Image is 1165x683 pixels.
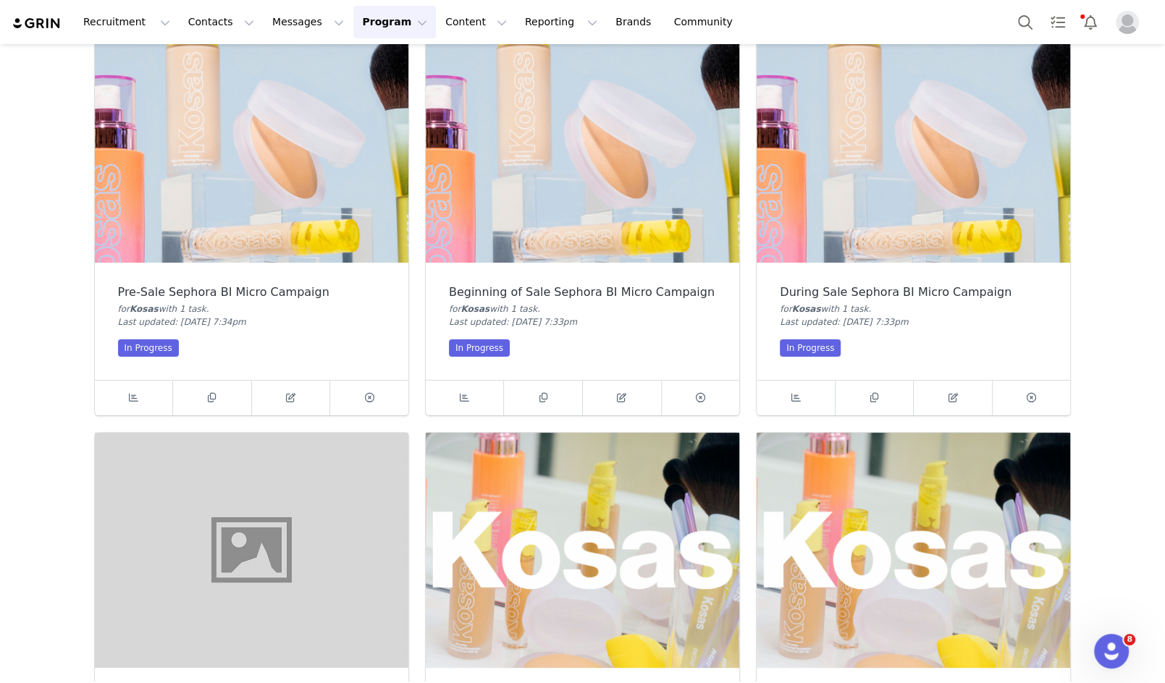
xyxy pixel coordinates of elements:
a: Community [665,6,748,38]
button: Notifications [1074,6,1106,38]
div: In Progress [780,339,841,357]
button: Search [1009,6,1041,38]
div: In Progress [118,339,179,357]
button: Program [353,6,436,38]
div: Last updated: [DATE] 7:33pm [780,315,1047,328]
span: Kosas [792,304,821,314]
img: STANDARD INTRO KIT [426,433,739,668]
button: Content [437,6,516,38]
button: Recruitment [75,6,179,38]
button: Profile [1107,11,1153,34]
div: for with 1 task . [118,302,385,315]
iframe: Intercom live chat [1094,634,1129,669]
div: Last updated: [DATE] 7:33pm [449,315,716,328]
button: Reporting [516,6,606,38]
img: TESTING PRODUCT SELECTION [95,433,408,668]
img: placeholder-profile.jpg [1116,11,1139,34]
div: Last updated: [DATE] 7:34pm [118,315,385,328]
div: Pre-Sale Sephora BI Micro Campaign [118,286,385,299]
div: for with 1 task . [780,302,1047,315]
span: 8 [1124,634,1135,645]
img: grin logo [12,17,62,30]
div: In Progress [449,339,510,357]
button: Contacts [180,6,263,38]
a: Tasks [1042,6,1074,38]
img: During Sale Sephora BI Micro Campaign [757,27,1070,263]
div: Beginning of Sale Sephora BI Micro Campaign [449,286,716,299]
a: Brands [607,6,664,38]
img: Beginning of Sale Sephora BI Micro Campaign [426,27,739,263]
div: for with 1 task . [449,302,716,315]
img: Pre-Sale Sephora BI Micro Campaign [95,27,408,263]
span: Kosas [460,304,489,314]
span: Kosas [130,304,159,314]
img: MEGA INTRO KIT [757,433,1070,668]
div: During Sale Sephora BI Micro Campaign [780,286,1047,299]
button: Messages [264,6,353,38]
